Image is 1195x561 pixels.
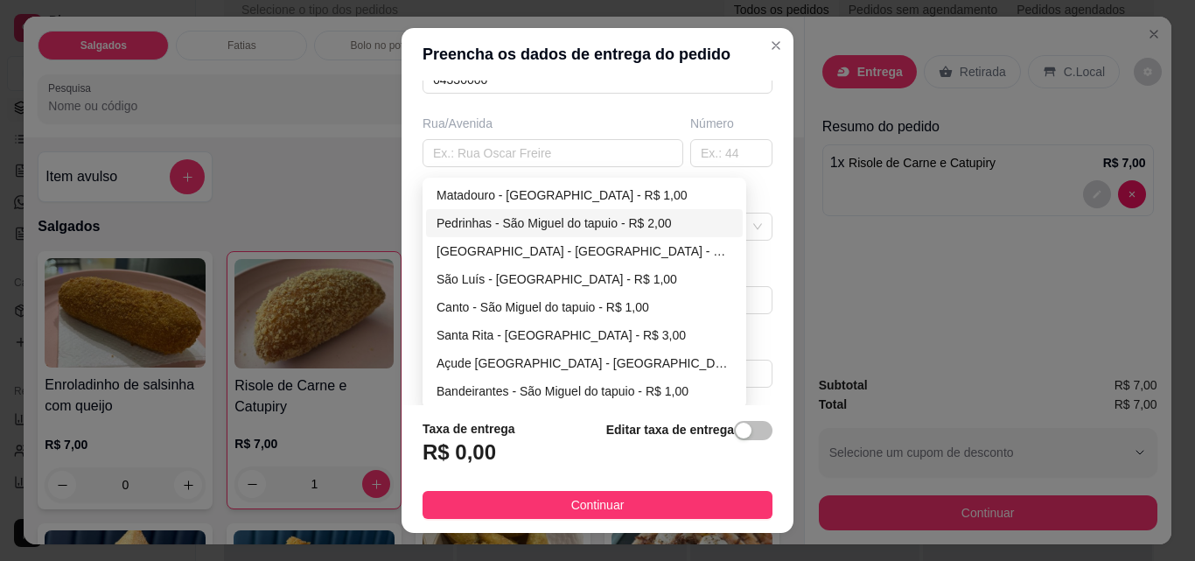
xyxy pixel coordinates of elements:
div: Açude [GEOGRAPHIC_DATA] - [GEOGRAPHIC_DATA] - R$ 4,00 [437,354,732,373]
div: Canto - São Miguel do tapuio - R$ 1,00 [437,298,732,317]
div: Canto - São Miguel do tapuio - R$ 1,00 [426,293,743,321]
header: Preencha os dados de entrega do pedido [402,28,793,81]
div: Novo horizonte - São Miguel do tapuio - R$ 2,00 [426,237,743,265]
div: Matadouro - São Miguel do tapuio - R$ 1,00 [426,181,743,209]
div: Bandeirantes - São Miguel do tapuio - R$ 1,00 [426,377,743,405]
div: Bandeirantes - São Miguel do tapuio - R$ 1,00 [437,382,732,401]
div: Número [690,115,772,132]
input: Ex.: 44 [690,139,772,167]
strong: Editar taxa de entrega [606,423,734,437]
input: Ex.: Rua Oscar Freire [423,139,683,167]
div: São Luís - [GEOGRAPHIC_DATA] - R$ 1,00 [437,270,732,289]
div: Pedrinhas - São Miguel do tapuio - R$ 2,00 [437,214,732,233]
button: Continuar [423,491,772,519]
div: [GEOGRAPHIC_DATA] - [GEOGRAPHIC_DATA] - R$ 2,00 [437,242,732,261]
div: Açude São Vicente - São Miguel do tapuio - R$ 4,00 [426,349,743,377]
div: Santa Rita - São Miguel do tapuio - R$ 3,00 [426,321,743,349]
div: Pedrinhas - São Miguel do tapuio - R$ 2,00 [426,209,743,237]
span: Continuar [571,495,625,515]
button: Close [762,32,790,60]
div: Santa Rita - [GEOGRAPHIC_DATA] - R$ 3,00 [437,326,732,345]
div: São Luís - São Miguel do tapuio - R$ 1,00 [426,265,743,293]
div: Matadouro - [GEOGRAPHIC_DATA] - R$ 1,00 [437,186,732,205]
h3: R$ 0,00 [423,438,496,466]
strong: Taxa de entrega [423,422,515,436]
div: Rua/Avenida [423,115,683,132]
